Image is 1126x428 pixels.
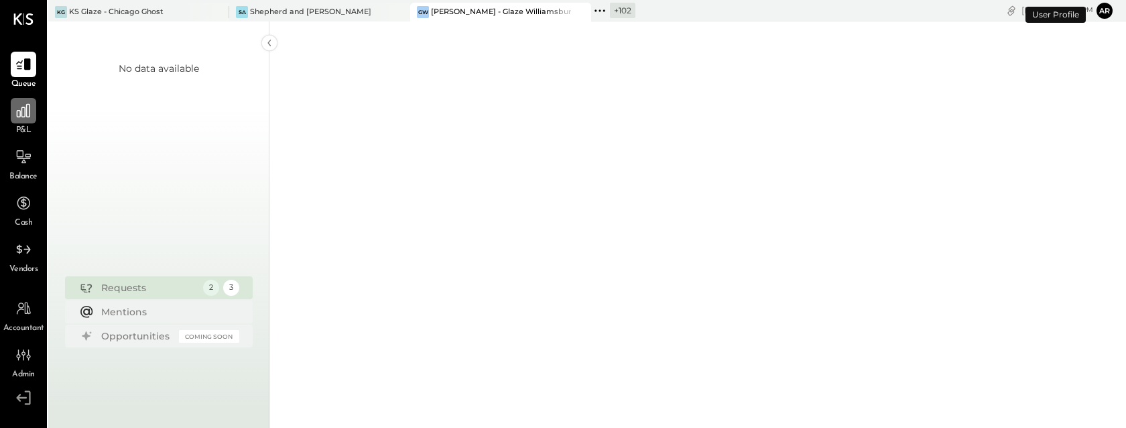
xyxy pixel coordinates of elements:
[55,6,67,18] div: KG
[1,52,46,91] a: Queue
[1,296,46,335] a: Accountant
[16,125,32,137] span: P&L
[610,3,635,18] div: + 102
[223,280,239,296] div: 3
[11,78,36,91] span: Queue
[101,329,172,343] div: Opportunities
[250,7,371,17] div: Shepherd and [PERSON_NAME]
[1021,4,1093,17] div: [DATE]
[1005,3,1018,17] div: copy link
[15,217,32,229] span: Cash
[1,342,46,381] a: Admin
[1053,4,1080,17] span: 11 : 42
[417,6,429,18] div: GW
[1,191,46,229] a: Cash
[431,7,571,17] div: [PERSON_NAME] - Glaze Williamsburg One LLC
[119,62,199,75] div: No data available
[69,7,164,17] div: KS Glaze - Chicago Ghost
[1,237,46,276] a: Vendors
[101,305,233,319] div: Mentions
[9,264,38,276] span: Vendors
[9,171,38,183] span: Balance
[1082,5,1093,15] span: pm
[203,280,219,296] div: 2
[1,98,46,137] a: P&L
[1025,7,1086,23] div: User Profile
[1097,3,1113,19] button: Ar
[1,144,46,183] a: Balance
[12,369,35,381] span: Admin
[3,323,44,335] span: Accountant
[236,6,248,18] div: Sa
[101,281,196,295] div: Requests
[179,330,239,343] div: Coming Soon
